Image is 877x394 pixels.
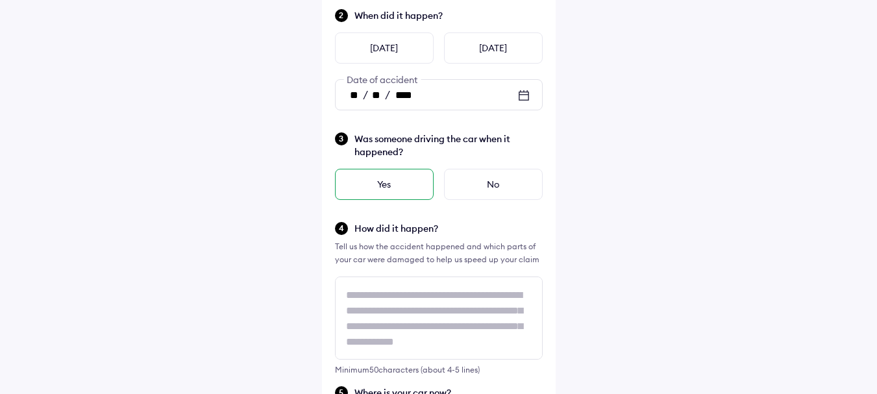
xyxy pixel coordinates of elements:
[363,88,368,101] span: /
[335,32,434,64] div: [DATE]
[335,240,543,266] div: Tell us how the accident happened and which parts of your car were damaged to help us speed up yo...
[354,132,543,158] span: Was someone driving the car when it happened?
[335,169,434,200] div: Yes
[354,222,543,235] span: How did it happen?
[444,32,543,64] div: [DATE]
[444,169,543,200] div: No
[335,365,543,375] div: Minimum 50 characters (about 4-5 lines)
[385,88,390,101] span: /
[354,9,543,22] span: When did it happen?
[343,74,421,86] span: Date of accident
